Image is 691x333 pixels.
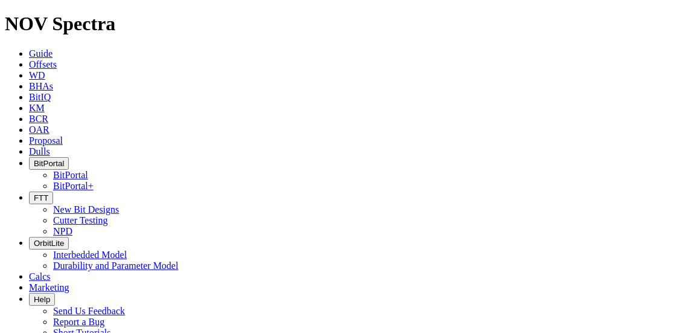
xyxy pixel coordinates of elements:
[29,81,53,91] a: BHAs
[53,306,125,316] a: Send Us Feedback
[29,59,57,70] a: Offsets
[53,250,127,260] a: Interbedded Model
[53,317,104,327] a: Report a Bug
[34,295,50,304] span: Help
[29,92,51,102] a: BitIQ
[34,159,64,168] span: BitPortal
[53,204,119,215] a: New Bit Designs
[53,181,94,191] a: BitPortal+
[34,239,64,248] span: OrbitLite
[53,215,108,225] a: Cutter Testing
[29,282,69,293] a: Marketing
[29,124,49,135] a: OAR
[5,13,686,35] h1: NOV Spectra
[29,103,45,113] a: KM
[34,193,48,202] span: FTT
[29,114,48,124] a: BCR
[29,146,50,157] a: Dulls
[29,135,63,146] a: Proposal
[29,70,45,80] a: WD
[29,237,69,250] button: OrbitLite
[53,170,88,180] a: BitPortal
[29,192,53,204] button: FTT
[29,293,55,306] button: Help
[53,260,179,271] a: Durability and Parameter Model
[29,271,51,282] a: Calcs
[29,157,69,170] button: BitPortal
[53,226,72,236] a: NPD
[29,48,53,59] a: Guide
